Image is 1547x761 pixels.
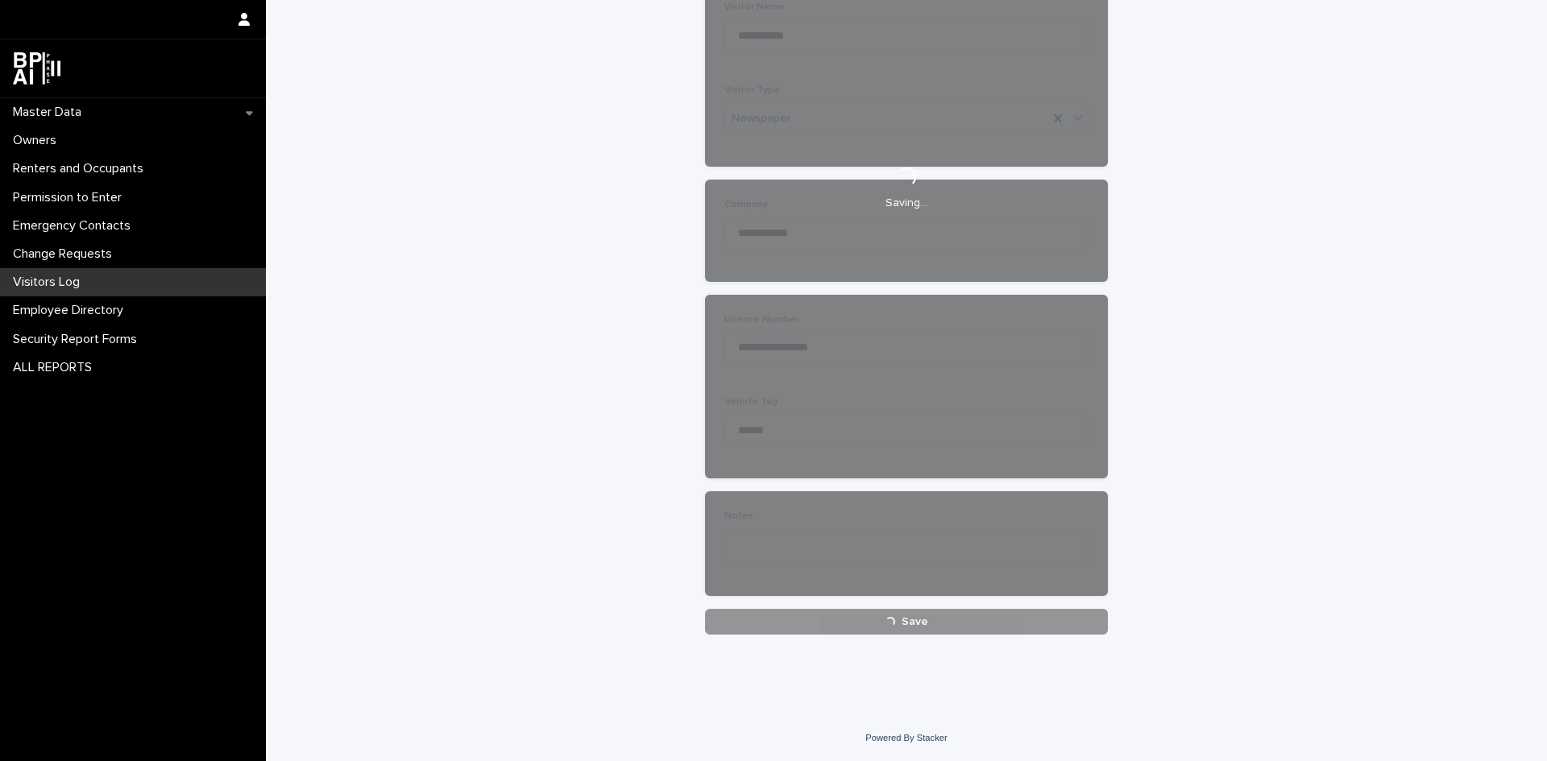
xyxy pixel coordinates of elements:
p: Saving… [885,196,927,210]
span: Save [902,616,928,627]
p: Permission to Enter [6,190,135,205]
p: Visitors Log [6,275,93,290]
p: Emergency Contacts [6,218,143,234]
p: Security Report Forms [6,332,150,347]
p: Change Requests [6,246,125,262]
img: dwgmcNfxSF6WIOOXiGgu [13,52,60,85]
a: Powered By Stacker [865,733,947,742]
p: ALL REPORTS [6,360,105,375]
button: Save [705,609,1108,635]
p: Employee Directory [6,303,136,318]
p: Owners [6,133,69,148]
p: Master Data [6,105,94,120]
p: Renters and Occupants [6,161,156,176]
